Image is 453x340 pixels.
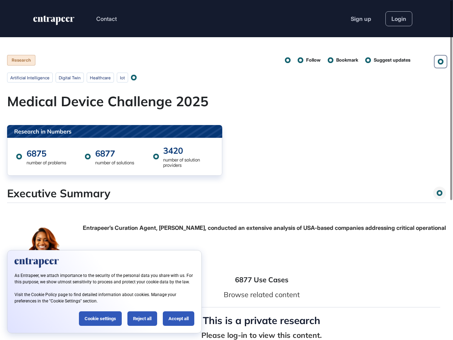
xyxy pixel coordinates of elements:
button: Suggest updates [365,56,411,64]
button: Contact [96,14,117,23]
div: Browse related content [224,289,300,300]
li: 6877 Use Cases [235,275,288,284]
li: digital twin [56,73,84,83]
button: Follow [298,56,321,64]
button: Bookmark [328,56,358,64]
div: Please log-in to view this content. [201,331,322,340]
h4: This is a private research [203,314,320,327]
a: Sign up [351,15,371,23]
span: Follow [306,57,321,64]
li: artificial intelligence [7,73,53,83]
span: Bookmark [336,57,358,64]
div: Research in Numbers [7,125,222,138]
li: iot [117,73,128,83]
li: Healthcare [87,73,114,83]
a: entrapeer-logo [33,16,75,28]
div: 6875 [27,148,66,159]
div: number of solutions [95,160,134,165]
strong: Entrapeer’s Curation Agent, [PERSON_NAME], conducted an extensive analysis of USA-based companies... [83,224,446,231]
a: Login [385,11,412,26]
div: 3420 [163,145,215,156]
span: Suggest updates [374,57,411,64]
h4: Executive Summary [7,187,110,200]
div: 6877 [95,148,134,159]
div: number of solution providers [163,157,215,168]
h1: Medical Device Challenge 2025 [7,93,446,109]
div: number of problems [27,160,66,165]
div: Research [7,55,35,66]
